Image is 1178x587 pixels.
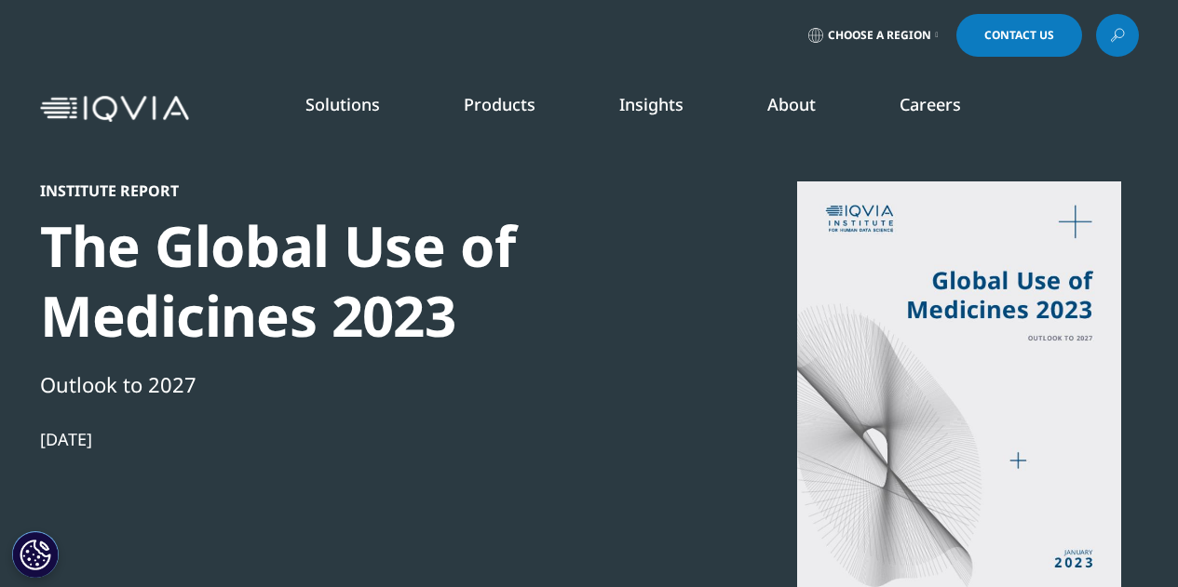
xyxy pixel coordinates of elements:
a: Contact Us [956,14,1082,57]
a: Solutions [305,93,380,115]
nav: Primary [196,65,1139,153]
div: [DATE] [40,428,679,450]
a: Careers [900,93,961,115]
span: Contact Us [984,30,1054,41]
button: Cookie Settings [12,531,59,578]
span: Choose a Region [828,28,931,43]
a: About [767,93,816,115]
div: Institute Report [40,181,679,200]
a: Products [464,93,535,115]
img: IQVIA Healthcare Information Technology and Pharma Clinical Research Company [40,96,189,123]
a: Insights [619,93,684,115]
div: The Global Use of Medicines 2023 [40,211,679,351]
div: Outlook to 2027 [40,368,679,400]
